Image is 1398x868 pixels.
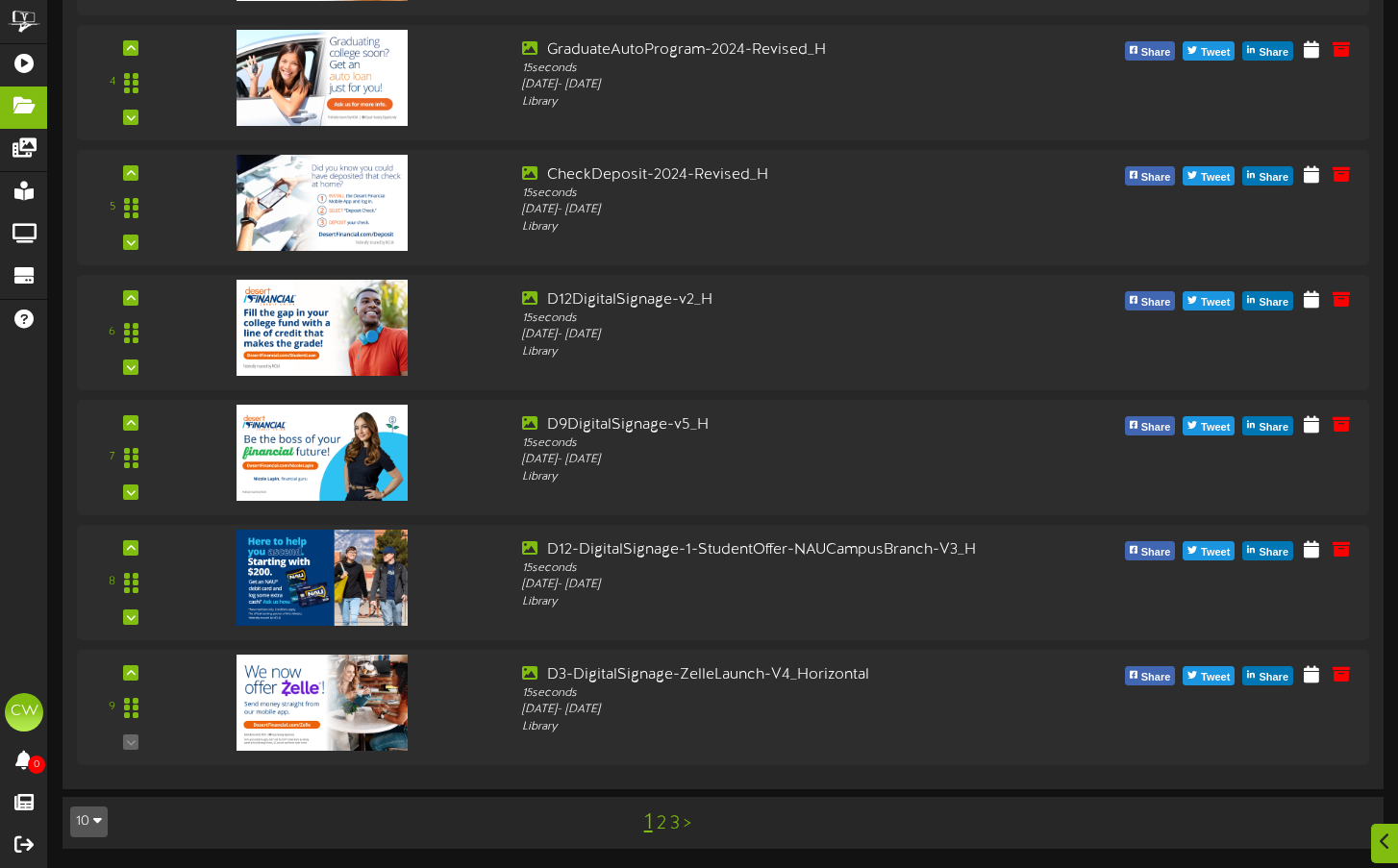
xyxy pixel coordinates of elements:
[1183,541,1235,560] button: Tweet
[1197,42,1234,63] span: Tweet
[1137,167,1175,188] span: Share
[1197,417,1234,438] span: Tweet
[1125,166,1176,186] button: Share
[1197,667,1234,688] span: Tweet
[1242,166,1293,186] button: Share
[237,280,408,376] img: 1d3ced41-a3e5-4e08-a4d1-559cd917002f.jpg
[644,810,653,835] a: 1
[1242,291,1293,310] button: Share
[1255,417,1292,438] span: Share
[522,164,1032,186] div: CheckDeposit-2024-Revised_H
[237,155,408,251] img: 56b91145-7332-46eb-b45d-355efdb2e30d.jpg
[522,327,1032,343] div: [DATE] - [DATE]
[522,61,1032,77] div: 15 seconds
[522,289,1032,311] div: D12DigitalSignage-v2_H
[1125,666,1176,685] button: Share
[1242,41,1293,61] button: Share
[1183,291,1235,310] button: Tweet
[1255,542,1292,563] span: Share
[237,405,408,501] img: 1fad2843-ad0d-4298-8cfe-d8e761ffdbfe.jpg
[1242,666,1293,685] button: Share
[1197,542,1234,563] span: Tweet
[1125,291,1176,310] button: Share
[1137,542,1175,563] span: Share
[1125,416,1176,435] button: Share
[1137,417,1175,438] span: Share
[522,719,1032,735] div: Library
[522,344,1032,360] div: Library
[109,699,115,715] div: 9
[1183,416,1235,435] button: Tweet
[522,560,1032,577] div: 15 seconds
[522,577,1032,593] div: [DATE] - [DATE]
[109,574,115,590] div: 8
[522,469,1032,485] div: Library
[522,539,1032,561] div: D12-DigitalSignage-1-StudentOffer-NAUCampusBranch-V3_H
[1242,416,1293,435] button: Share
[237,530,408,626] img: 8d814a5f-e7db-474d-902c-b1794ca46168.jpg
[1197,292,1234,313] span: Tweet
[522,39,1032,62] div: GraduateAutoProgram-2024-Revised_H
[1137,292,1175,313] span: Share
[657,813,666,834] a: 2
[1125,41,1176,61] button: Share
[522,94,1032,111] div: Library
[522,452,1032,468] div: [DATE] - [DATE]
[1255,42,1292,63] span: Share
[670,813,680,834] a: 3
[684,813,691,834] a: >
[1255,667,1292,688] span: Share
[1183,666,1235,685] button: Tweet
[237,655,408,751] img: 614af503-729a-4e55-9a46-22159cb939ad.jpg
[1137,667,1175,688] span: Share
[522,186,1032,202] div: 15 seconds
[522,664,1032,686] div: D3-DigitalSignage-ZelleLaunch-V4_Horizontal
[522,202,1032,218] div: [DATE] - [DATE]
[522,219,1032,236] div: Library
[1125,541,1176,560] button: Share
[1255,292,1292,313] span: Share
[109,324,115,340] div: 6
[522,435,1032,452] div: 15 seconds
[522,702,1032,718] div: [DATE] - [DATE]
[1242,541,1293,560] button: Share
[28,756,45,774] span: 0
[1137,42,1175,63] span: Share
[5,693,43,732] div: CW
[70,806,108,837] button: 10
[1183,41,1235,61] button: Tweet
[522,77,1032,93] div: [DATE] - [DATE]
[522,414,1032,436] div: D9DigitalSignage-v5_H
[237,30,408,126] img: c3c6d261-2a86-4f2b-a499-fa4c0c988ab4.jpg
[1197,167,1234,188] span: Tweet
[1255,167,1292,188] span: Share
[522,594,1032,610] div: Library
[522,310,1032,327] div: 15 seconds
[522,685,1032,702] div: 15 seconds
[1183,166,1235,186] button: Tweet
